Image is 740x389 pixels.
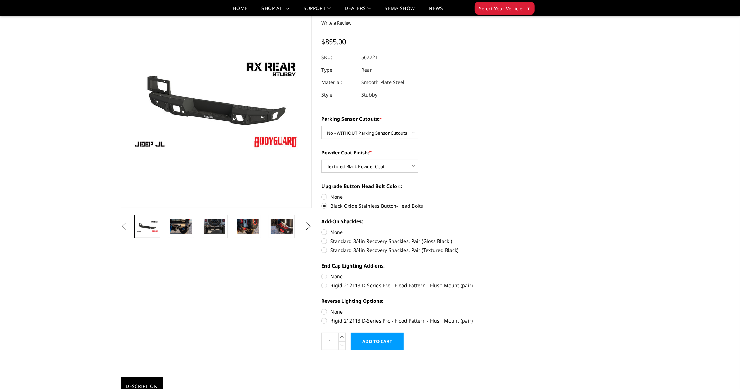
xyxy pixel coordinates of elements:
[361,64,372,76] dd: Rear
[321,64,356,76] dt: Type:
[321,51,356,64] dt: SKU:
[705,356,740,389] iframe: Chat Widget
[321,37,346,46] span: $855.00
[321,262,512,269] label: End Cap Lighting Add-ons:
[321,228,512,236] label: None
[321,237,512,245] label: Standard 3/4in Recovery Shackles, Pair (Gloss Black )
[475,2,535,15] button: Select Your Vehicle
[321,317,512,324] label: Rigid 212113 D-Series Pro - Flood Pattern - Flush Mount (pair)
[321,89,356,101] dt: Style:
[528,4,530,12] span: ▾
[321,193,512,200] label: None
[361,89,377,101] dd: Stubby
[361,51,378,64] dd: 56222T
[321,273,512,280] label: None
[271,219,293,234] img: Jeep JL Stubby Rear Bumper
[385,6,415,16] a: SEMA Show
[321,76,356,89] dt: Material:
[237,219,259,234] img: Jeep JL Stubby Rear Bumper
[136,220,158,233] img: Jeep JL Stubby Rear Bumper
[321,297,512,305] label: Reverse Lighting Options:
[233,6,248,16] a: Home
[262,6,290,16] a: shop all
[121,0,312,208] a: Jeep JL Stubby Rear Bumper
[351,333,404,350] input: Add to Cart
[321,218,512,225] label: Add-On Shackles:
[321,202,512,209] label: Black Oxide Stainless Button-Head Bolts
[204,219,225,234] img: Jeep JL Stubby Rear Bumper
[321,149,512,156] label: Powder Coat Finish:
[345,6,371,16] a: Dealers
[429,6,443,16] a: News
[304,6,331,16] a: Support
[479,5,523,12] span: Select Your Vehicle
[321,115,512,123] label: Parking Sensor Cutouts:
[321,308,512,315] label: None
[321,282,512,289] label: Rigid 212113 D-Series Pro - Flood Pattern - Flush Mount (pair)
[170,219,192,234] img: Jeep JL Stubby Rear Bumper
[321,246,512,254] label: Standard 3/4in Recovery Shackles, Pair (Textured Black)
[321,20,351,26] a: Write a Review
[119,221,130,232] button: Previous
[303,221,313,232] button: Next
[321,182,512,190] label: Upgrade Button Head Bolt Color::
[361,76,404,89] dd: Smooth Plate Steel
